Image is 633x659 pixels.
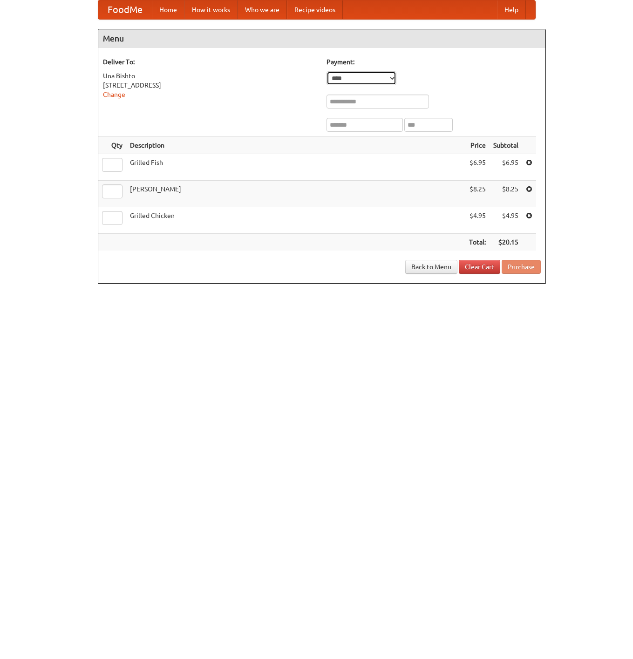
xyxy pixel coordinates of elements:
h5: Payment: [327,57,541,67]
th: Description [126,137,465,154]
a: Help [497,0,526,19]
button: Purchase [502,260,541,274]
td: $4.95 [490,207,522,234]
a: How it works [184,0,238,19]
a: Home [152,0,184,19]
td: Grilled Chicken [126,207,465,234]
td: $8.25 [490,181,522,207]
h5: Deliver To: [103,57,317,67]
td: $6.95 [490,154,522,181]
th: $20.15 [490,234,522,251]
a: Change [103,91,125,98]
th: Price [465,137,490,154]
td: Grilled Fish [126,154,465,181]
div: [STREET_ADDRESS] [103,81,317,90]
th: Qty [98,137,126,154]
a: Who we are [238,0,287,19]
div: Una Bishto [103,71,317,81]
th: Subtotal [490,137,522,154]
a: Back to Menu [405,260,457,274]
td: $6.95 [465,154,490,181]
td: $4.95 [465,207,490,234]
td: [PERSON_NAME] [126,181,465,207]
a: FoodMe [98,0,152,19]
a: Recipe videos [287,0,343,19]
h4: Menu [98,29,545,48]
td: $8.25 [465,181,490,207]
a: Clear Cart [459,260,500,274]
th: Total: [465,234,490,251]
